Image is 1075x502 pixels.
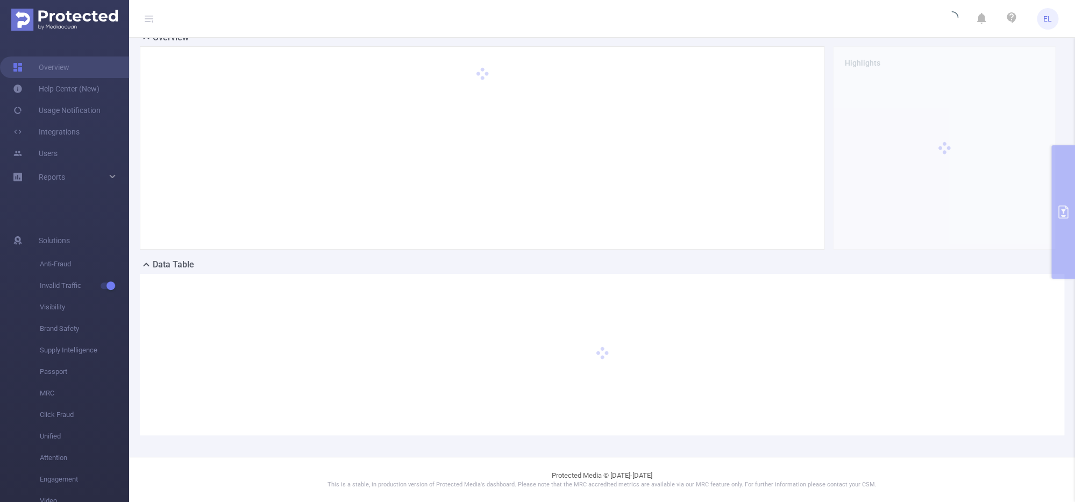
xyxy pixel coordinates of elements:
[13,100,101,121] a: Usage Notification
[153,258,194,271] h2: Data Table
[40,426,129,447] span: Unified
[39,166,65,188] a: Reports
[40,275,129,296] span: Invalid Traffic
[156,480,1048,490] p: This is a stable, in production version of Protected Media's dashboard. Please note that the MRC ...
[945,11,958,26] i: icon: loading
[40,361,129,383] span: Passport
[153,31,189,44] h2: Overview
[40,447,129,469] span: Attention
[1043,8,1052,30] span: EL
[40,383,129,404] span: MRC
[13,56,69,78] a: Overview
[13,78,99,100] a: Help Center (New)
[40,318,129,340] span: Brand Safety
[40,253,129,275] span: Anti-Fraud
[13,121,80,143] a: Integrations
[40,404,129,426] span: Click Fraud
[40,469,129,490] span: Engagement
[11,9,118,31] img: Protected Media
[13,143,58,164] a: Users
[40,340,129,361] span: Supply Intelligence
[39,173,65,181] span: Reports
[39,230,70,251] span: Solutions
[40,296,129,318] span: Visibility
